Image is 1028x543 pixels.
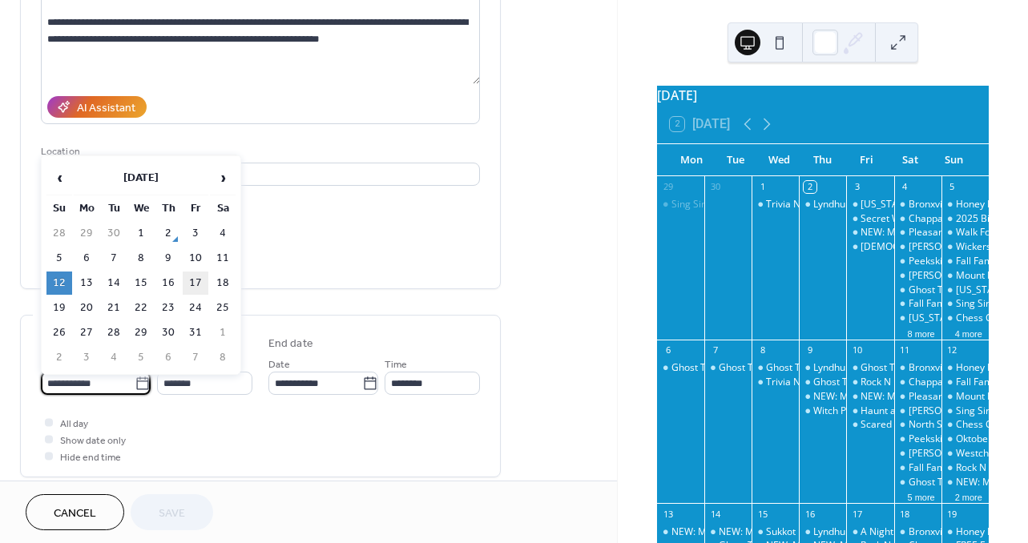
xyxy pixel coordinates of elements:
td: 2 [46,346,72,369]
div: Lyndhurst Landscape Volunteering [813,361,967,375]
td: 8 [210,346,236,369]
div: 2025 Bicycle Sundays [941,212,989,226]
div: Sing Sing Walking Tour [671,198,773,211]
div: Trivia Night at Sing Sing Kill Brewery [752,376,799,389]
div: Honey Bee Grove Flower Farm - Farmers Market [941,361,989,375]
td: 5 [128,346,154,369]
div: Oktoberfest with Yonkers Brewing Co. at Cross County Center [941,432,989,446]
div: John Jay Homestead Farm Market In Katonah [894,404,941,418]
td: 16 [155,271,181,295]
div: Chess Club at Sing Sing Kill Brewery [941,312,989,325]
div: Sing Sing Kill Brewery Run Club [941,404,989,418]
div: Peekskill Farmers Market [894,432,941,446]
div: Wickers Creek Market: Antiques & Vintage Goods [941,240,989,254]
div: Ghost Tours of The Tarrytown Music Hall [657,361,704,375]
td: 15 [128,271,154,295]
div: Rock N Roll House Of Horrors In Sleepy Hollow [941,461,989,475]
div: A Night in the Woods Gala 2025 [846,525,893,539]
div: Ghost Tours of The Tarrytown Music Hall [846,361,893,375]
td: 21 [101,296,127,320]
div: 10 [851,344,863,356]
div: Thu [801,144,845,176]
div: North Salem Farmers Market [894,418,941,432]
div: 2 [804,181,816,193]
div: John Jay Homestead Farm Market In Katonah [894,240,941,254]
span: Cancel [54,505,96,522]
button: AI Assistant [47,96,147,118]
td: 6 [155,346,181,369]
td: 29 [74,222,99,245]
div: 14 [709,508,721,520]
div: Mount Kisco Farmers Market [941,390,989,404]
div: Haunt at [GEOGRAPHIC_DATA] [861,404,998,418]
div: 18 [899,508,911,520]
div: New York Blood and Ink Tattoo & Horror Con at the Westchester County Center [894,312,941,325]
button: 2 more [949,489,989,503]
td: 1 [210,321,236,344]
td: 3 [183,222,208,245]
th: Mo [74,197,99,220]
div: Scared by the Sound: Rye Playland [861,418,1013,432]
div: Bronxville Farmers Market [894,361,941,375]
div: Ghost Tours of The Tarrytown Music Hall [752,361,799,375]
div: NEW: Mystic Moon at Harvest Moon Orchard [799,390,846,404]
div: New York Blood and Ink Tattoo & Horror Con at the Westchester County Center [941,284,989,297]
td: 30 [155,321,181,344]
div: 8 [756,344,768,356]
div: 19 [946,508,958,520]
div: 30 [709,181,721,193]
td: 10 [183,247,208,270]
div: Sat [889,144,933,176]
div: 17 [851,508,863,520]
th: Su [46,197,72,220]
div: 4 [899,181,911,193]
td: 28 [46,222,72,245]
div: Ghost Tours of The [GEOGRAPHIC_DATA] [813,376,998,389]
div: NEW: Mystic Moon at Harvest Moon Orchard [846,226,893,239]
div: 9 [804,344,816,356]
div: Trivia Night at Sing Sing Kill Brewery [752,198,799,211]
div: Fri [845,144,889,176]
div: Ghost Tours of The Tarrytown Music Hall [704,361,752,375]
th: [DATE] [74,161,208,195]
td: 31 [183,321,208,344]
div: Ghost Tours of The [GEOGRAPHIC_DATA] [719,361,903,375]
div: Westchester Soccer Club Home Game -FC Naples at Westchester SC - Fan Appreciation Night [941,447,989,461]
div: Bronxville Farmers Market [894,198,941,211]
div: Trivia Night at Sing Sing Kill Brewery [766,376,927,389]
div: Secret Westchester Club Event: Sleepy Hollow Secret Spots [846,212,893,226]
td: 7 [183,346,208,369]
div: Bronxville Farmers Market [909,525,1027,539]
th: Fr [183,197,208,220]
td: 2 [155,222,181,245]
div: Lyndhurst Landscape Volunteering [799,198,846,211]
div: Haunt at Wildcliff [846,404,893,418]
th: Sa [210,197,236,220]
div: Bronxville Farmers Market [894,525,941,539]
div: Honey Bee Grove Flower Farm - Farmers Market [941,525,989,539]
div: Sun [932,144,976,176]
div: [DATE] [657,86,989,105]
div: 3 [851,181,863,193]
div: Sing Sing Kill Brewery Run Club [941,297,989,311]
td: 8 [128,247,154,270]
td: 14 [101,271,127,295]
button: 4 more [949,326,989,340]
div: Ghost Tours of The [GEOGRAPHIC_DATA] [766,361,950,375]
td: 11 [210,247,236,270]
button: 8 more [901,326,941,340]
span: ‹ [47,162,71,194]
div: 29 [662,181,674,193]
a: Cancel [26,494,124,530]
div: Chappaqua Farmers Market [894,212,941,226]
td: 12 [46,271,72,295]
td: 27 [74,321,99,344]
div: End date [268,336,313,352]
div: Honey Bee Grove Flower Farm - Farmers Market [941,198,989,211]
div: Lyndhurst Landscape Volunteering [799,525,846,539]
td: 25 [210,296,236,320]
th: We [128,197,154,220]
div: New York Blood and Ink Tattoo & Horror Con at the Westchester County Center [846,198,893,211]
th: Th [155,197,181,220]
td: 6 [74,247,99,270]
